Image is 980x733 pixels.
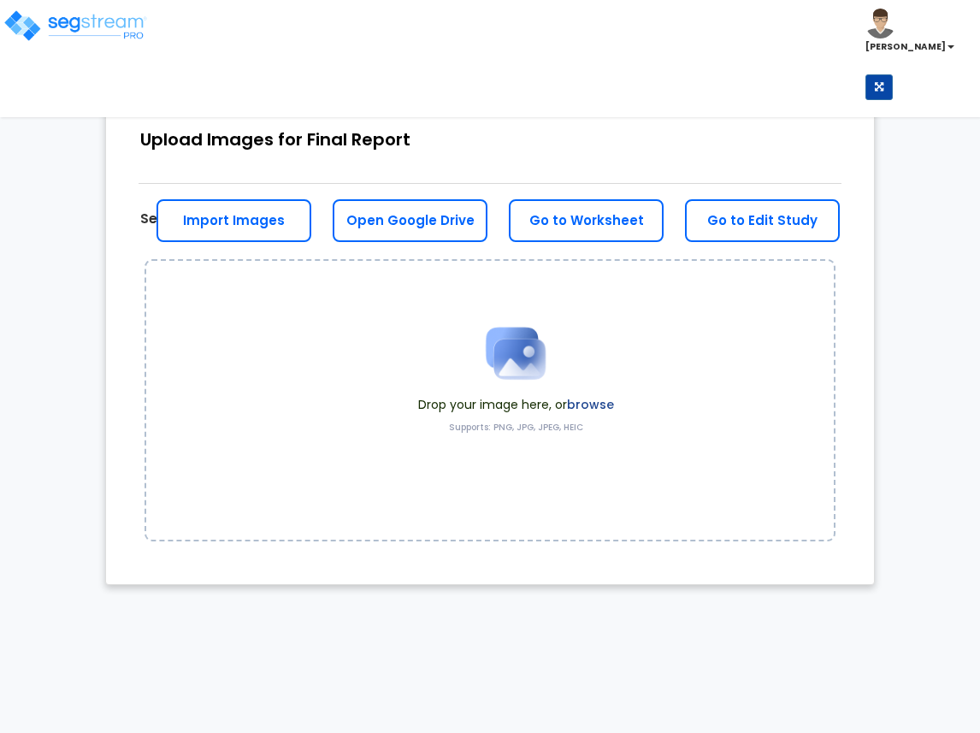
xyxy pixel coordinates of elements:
[418,396,614,413] span: Drop your image here, or
[156,199,311,242] a: Import Images
[509,199,664,242] a: Go to Worksheet
[140,210,239,229] label: Select Images
[333,199,487,242] a: Open Google Drive
[449,422,583,434] label: Supports: PNG, JPG, JPEG, HEIC
[865,9,895,38] img: avatar.png
[685,199,840,242] a: Go to Edit Study
[865,40,946,53] b: [PERSON_NAME]
[473,310,558,396] img: Upload Icon
[567,396,614,413] label: browse
[140,127,410,152] div: Upload Images for Final Report
[3,9,148,43] img: logo_pro_r.png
